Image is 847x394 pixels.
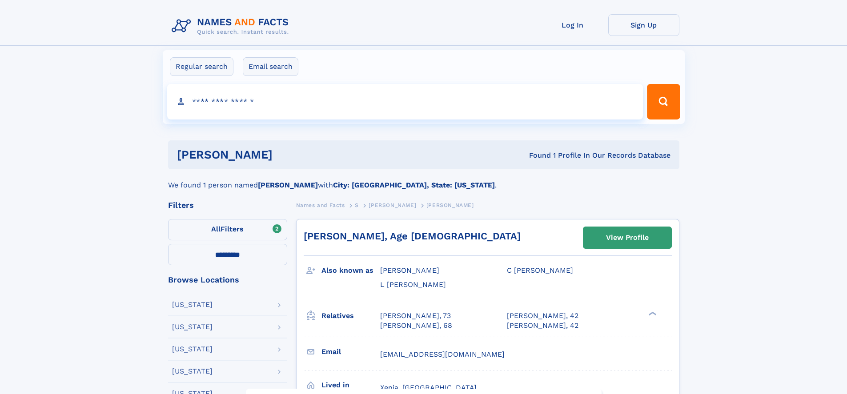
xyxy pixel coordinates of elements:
a: Sign Up [608,14,679,36]
span: L [PERSON_NAME] [380,280,446,289]
h3: Relatives [321,308,380,323]
div: [US_STATE] [172,301,213,308]
div: ❯ [646,310,657,316]
div: View Profile [606,227,649,248]
img: Logo Names and Facts [168,14,296,38]
span: S [355,202,359,208]
a: S [355,199,359,211]
label: Regular search [170,57,233,76]
a: [PERSON_NAME], 68 [380,321,452,330]
button: Search Button [647,84,680,119]
a: [PERSON_NAME], 42 [507,321,578,330]
span: Xenia, [GEOGRAPHIC_DATA] [380,383,477,392]
div: Found 1 Profile In Our Records Database [401,151,670,160]
div: [US_STATE] [172,323,213,330]
input: search input [167,84,643,119]
a: [PERSON_NAME], 73 [380,311,451,321]
label: Email search [243,57,298,76]
a: [PERSON_NAME], Age [DEMOGRAPHIC_DATA] [304,231,521,242]
h3: Also known as [321,263,380,278]
div: Filters [168,201,287,209]
div: We found 1 person named with . [168,169,679,191]
span: [PERSON_NAME] [380,266,439,275]
b: City: [GEOGRAPHIC_DATA], State: [US_STATE] [333,181,495,189]
span: [EMAIL_ADDRESS][DOMAIN_NAME] [380,350,505,358]
a: [PERSON_NAME] [369,199,416,211]
h3: Email [321,344,380,359]
span: [PERSON_NAME] [369,202,416,208]
div: [US_STATE] [172,346,213,353]
h1: [PERSON_NAME] [177,149,401,160]
a: Names and Facts [296,199,345,211]
b: [PERSON_NAME] [258,181,318,189]
a: View Profile [583,227,671,248]
div: [US_STATE] [172,368,213,375]
a: Log In [537,14,608,36]
span: All [211,225,221,233]
label: Filters [168,219,287,240]
h3: Lived in [321,378,380,393]
span: [PERSON_NAME] [426,202,474,208]
span: C [PERSON_NAME] [507,266,573,275]
a: [PERSON_NAME], 42 [507,311,578,321]
div: Browse Locations [168,276,287,284]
